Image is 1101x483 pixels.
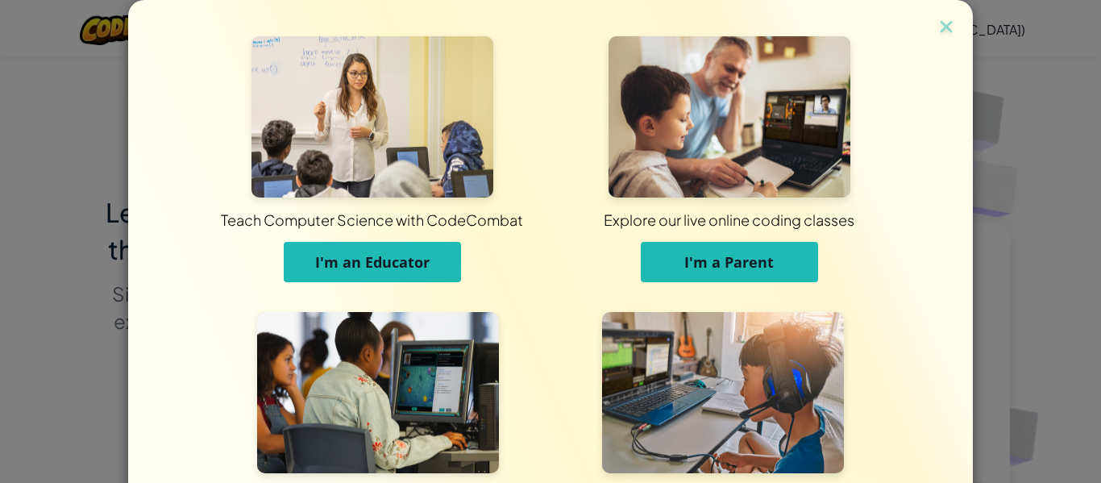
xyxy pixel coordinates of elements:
img: For Students [257,312,499,473]
span: I'm an Educator [315,252,430,272]
img: For Educators [251,36,493,198]
img: For Individuals [602,312,844,473]
button: I'm a Parent [641,242,818,282]
img: close icon [936,16,957,40]
button: I'm an Educator [284,242,461,282]
img: For Parents [609,36,850,198]
span: I'm a Parent [684,252,774,272]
